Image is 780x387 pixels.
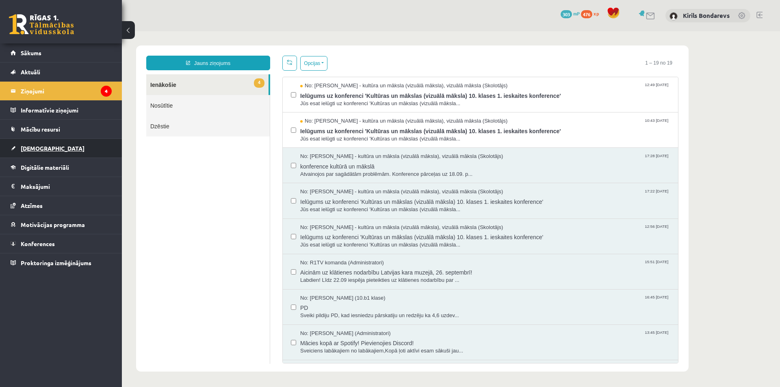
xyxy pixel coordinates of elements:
[21,164,69,171] span: Digitālie materiāli
[581,10,592,18] span: 476
[11,196,112,215] a: Atzīmes
[11,63,112,81] a: Aktuāli
[178,306,548,316] span: Mācies kopā ar Spotify! Pievienojies Discord!
[178,235,548,245] span: Aicinām uz klātienes nodarbību Latvijas kara muzejā, 26. septembrī!
[669,12,678,20] img: Kirils Bondarevs
[178,210,548,218] span: Jūs esat ielūgti uz konferenci 'Kultūras un mākslas (vizuālā māksla...
[178,121,548,147] a: No: [PERSON_NAME] - kultūra un māksla (vizuālā māksla), vizuālā māksla (Skolotājs) 17:28 [DATE] k...
[178,86,548,111] a: No: [PERSON_NAME] - kultūra un māksla (vizuālā māksla), vizuālā māksla (Skolotājs) 10:43 [DATE] I...
[561,10,580,17] a: 303 mP
[178,270,548,281] span: PD
[178,298,269,306] span: No: [PERSON_NAME] (Administratori)
[178,51,548,76] a: No: [PERSON_NAME] - kultūra un māksla (vizuālā māksla), vizuālā māksla (Skolotājs) 12:49 [DATE] I...
[21,101,112,119] legend: Informatīvie ziņojumi
[11,234,112,253] a: Konferences
[178,263,264,271] span: No: [PERSON_NAME] (10.b1 klase)
[178,58,548,69] span: Ielūgums uz konferenci 'Kultūras un mākslas (vizuālā māksla) 10. klases 1. ieskaites konference'
[521,51,548,57] span: 12:49 [DATE]
[24,43,147,64] a: 4Ienākošie
[178,228,548,253] a: No: R1TV komanda (Administratori) 15:51 [DATE] Aicinām uz klātienes nodarbību Latvijas kara muzej...
[581,10,603,17] a: 476 xp
[11,120,112,138] a: Mācību resursi
[178,281,548,288] span: Sveiki pildiju PD, kad iesniedzu pārskatiju un redzēju ka 4,6 uzdev...
[521,298,548,305] span: 13:45 [DATE]
[11,215,112,234] a: Motivācijas programma
[21,49,41,56] span: Sākums
[178,86,386,94] span: No: [PERSON_NAME] - kultūra un māksla (vizuālā māksla), vizuālā māksla (Skolotājs)
[178,69,548,76] span: Jūs esat ielūgti uz konferenci 'Kultūras un mākslas (vizuālā māksla...
[11,253,112,272] a: Proktoringa izmēģinājums
[178,192,381,200] span: No: [PERSON_NAME] - kultūra un māksla (vizuālā māksla), vizuālā māksla (Skolotājs)
[178,129,548,139] span: konference kultūrā un mākslā
[11,82,112,100] a: Ziņojumi4
[178,228,262,236] span: No: R1TV komanda (Administratori)
[21,202,43,209] span: Atzīmes
[11,139,112,158] a: [DEMOGRAPHIC_DATA]
[683,11,730,19] a: Kirils Bondarevs
[178,104,548,112] span: Jūs esat ielūgti uz konferenci 'Kultūras un mākslas (vizuālā māksla...
[521,263,548,269] span: 16:45 [DATE]
[561,10,572,18] span: 303
[11,43,112,62] a: Sākums
[24,24,148,39] a: Jauns ziņojums
[178,51,386,58] span: No: [PERSON_NAME] - kultūra un māksla (vizuālā māksla), vizuālā māksla (Skolotājs)
[178,192,548,218] a: No: [PERSON_NAME] - kultūra un māksla (vizuālā māksla), vizuālā māksla (Skolotājs) 12:56 [DATE] I...
[21,177,112,196] legend: Maksājumi
[178,298,548,324] a: No: [PERSON_NAME] (Administratori) 13:45 [DATE] Mācies kopā ar Spotify! Pievienojies Discord! Sve...
[178,121,381,129] span: No: [PERSON_NAME] - kultūra un māksla (vizuālā māksla), vizuālā māksla (Skolotājs)
[517,24,557,39] span: 1 – 19 no 19
[11,177,112,196] a: Maksājumi
[21,259,91,266] span: Proktoringa izmēģinājums
[573,10,580,17] span: mP
[521,192,548,199] span: 12:56 [DATE]
[521,121,548,128] span: 17:28 [DATE]
[24,64,148,84] a: Nosūtītie
[24,84,148,105] a: Dzēstie
[178,94,548,104] span: Ielūgums uz konferenci 'Kultūras un mākslas (vizuālā māksla) 10. klases 1. ieskaites konference'
[521,86,548,92] span: 10:43 [DATE]
[521,157,548,163] span: 17:22 [DATE]
[21,145,84,152] span: [DEMOGRAPHIC_DATA]
[21,68,40,76] span: Aktuāli
[21,240,55,247] span: Konferences
[178,316,548,324] span: Sveiciens labākajiem no labākajiem,Kopā ļoti aktīvi esam sākuši jau...
[11,158,112,177] a: Digitālie materiāli
[9,14,74,35] a: Rīgas 1. Tālmācības vidusskola
[11,101,112,119] a: Informatīvie ziņojumi
[521,228,548,234] span: 15:51 [DATE]
[178,157,381,164] span: No: [PERSON_NAME] - kultūra un māksla (vizuālā māksla), vizuālā māksla (Skolotājs)
[178,245,548,253] span: Labdien! Līdz 22.09 iespēja pieteikties uz klātienes nodarbību par ...
[21,221,85,228] span: Motivācijas programma
[132,47,143,56] span: 4
[178,139,548,147] span: Atvainojos par sagādātām problēmām. Konference pārceļas uz 18.09. p...
[594,10,599,17] span: xp
[178,175,548,182] span: Jūs esat ielūgti uz konferenci 'Kultūras un mākslas (vizuālā māksla...
[178,263,548,288] a: No: [PERSON_NAME] (10.b1 klase) 16:45 [DATE] PD Sveiki pildiju PD, kad iesniedzu pārskatiju un re...
[178,25,206,39] button: Opcijas
[21,125,60,133] span: Mācību resursi
[178,200,548,210] span: Ielūgums uz konferenci 'Kultūras un mākslas (vizuālā māksla) 10. klases 1. ieskaites konference'
[178,157,548,182] a: No: [PERSON_NAME] - kultūra un māksla (vizuālā māksla), vizuālā māksla (Skolotājs) 17:22 [DATE] I...
[101,86,112,97] i: 4
[178,164,548,175] span: Ielūgums uz konferenci 'Kultūras un mākslas (vizuālā māksla) 10. klases 1. ieskaites konference'
[21,82,112,100] legend: Ziņojumi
